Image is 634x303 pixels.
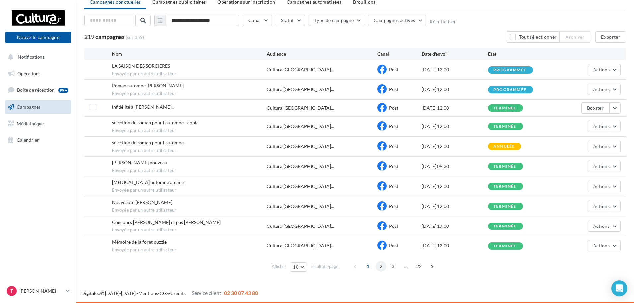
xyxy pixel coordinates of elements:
[5,32,71,43] button: Nouvelle campagne
[17,87,55,93] span: Boîte de réception
[588,201,621,212] button: Actions
[389,183,398,189] span: Post
[112,168,267,174] span: Envoyée par un autre utilisateur
[17,71,40,76] span: Opérations
[112,51,267,57] div: Nom
[493,88,526,92] div: programmée
[389,86,398,92] span: Post
[267,203,334,210] span: Cultura [GEOGRAPHIC_DATA]...
[493,124,516,129] div: terminée
[430,19,456,24] button: Réinitialiser
[112,140,184,145] span: selection de roman pour l'automne
[422,183,488,190] div: [DATE] 12:00
[588,161,621,172] button: Actions
[593,67,610,72] span: Actions
[374,17,415,23] span: Campagnes actives
[19,288,63,294] p: [PERSON_NAME]
[401,261,411,272] span: ...
[493,106,516,110] div: terminée
[376,261,386,272] span: 2
[243,15,272,26] button: Canal
[493,224,516,228] div: terminée
[276,15,305,26] button: Statut
[4,117,72,131] a: Médiathèque
[272,263,286,270] span: Afficher
[422,123,488,130] div: [DATE] 12:00
[293,264,299,270] span: 10
[389,67,398,72] span: Post
[112,187,267,193] span: Envoyée par un autre utilisateur
[311,263,338,270] span: résultats/page
[112,247,267,253] span: Envoyée par un autre utilisateur
[81,290,258,296] span: © [DATE]-[DATE] - - -
[5,285,71,297] a: T [PERSON_NAME]
[389,243,398,248] span: Post
[422,223,488,229] div: [DATE] 17:00
[414,261,425,272] span: 22
[593,183,610,189] span: Actions
[112,71,267,77] span: Envoyée par un autre utilisateur
[389,223,398,229] span: Post
[267,123,334,130] span: Cultura [GEOGRAPHIC_DATA]...
[267,183,334,190] span: Cultura [GEOGRAPHIC_DATA]...
[389,203,398,209] span: Post
[267,51,377,57] div: Audience
[224,290,258,296] span: 02 30 07 43 80
[4,133,72,147] a: Calendrier
[389,143,398,149] span: Post
[58,88,68,93] div: 99+
[267,242,334,249] span: Cultura [GEOGRAPHIC_DATA]...
[389,163,398,169] span: Post
[422,143,488,150] div: [DATE] 12:00
[493,184,516,189] div: terminée
[588,141,621,152] button: Actions
[170,290,186,296] a: Crédits
[593,223,610,229] span: Actions
[192,290,221,296] span: Service client
[112,207,267,213] span: Envoyée par un autre utilisateur
[488,51,554,57] div: État
[112,148,267,154] span: Envoyée par un autre utilisateur
[112,239,167,245] span: Mémoire de la foret puzzle
[112,227,267,233] span: Envoyée par un autre utilisateur
[388,261,398,272] span: 3
[267,163,334,170] span: Cultura [GEOGRAPHIC_DATA]...
[422,203,488,210] div: [DATE] 12:00
[422,86,488,93] div: [DATE] 12:00
[81,290,100,296] a: Digitaleo
[10,288,13,294] span: T
[422,163,488,170] div: [DATE] 09:30
[112,83,184,88] span: Roman automne pauline
[422,105,488,111] div: [DATE] 12:00
[112,63,170,69] span: LA SAISON DES SORCIERES
[4,100,72,114] a: Campagnes
[267,143,334,150] span: Cultura [GEOGRAPHIC_DATA]...
[507,31,560,43] button: Tout sélectionner
[593,203,610,209] span: Actions
[17,137,39,143] span: Calendrier
[493,244,516,248] div: terminée
[17,120,44,126] span: Médiathèque
[588,181,621,192] button: Actions
[588,64,621,75] button: Actions
[588,121,621,132] button: Actions
[112,91,267,97] span: Envoyée par un autre utilisateur
[389,105,398,111] span: Post
[267,86,334,93] span: Cultura [GEOGRAPHIC_DATA]...
[290,262,307,272] button: 10
[595,31,626,43] button: Exporter
[112,199,172,205] span: Nouveauté Maud Ankaoua
[493,68,526,72] div: programmée
[4,50,70,64] button: Notifications
[593,143,610,149] span: Actions
[377,51,422,57] div: Canal
[593,243,610,248] span: Actions
[581,102,609,114] button: Booster
[593,86,610,92] span: Actions
[84,33,125,40] span: 219 campagnes
[493,144,515,149] div: annulée
[267,223,334,229] span: Cultura [GEOGRAPHIC_DATA]...
[493,164,516,169] div: terminée
[560,31,590,43] button: Archiver
[112,179,185,185] span: pce automne ateliers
